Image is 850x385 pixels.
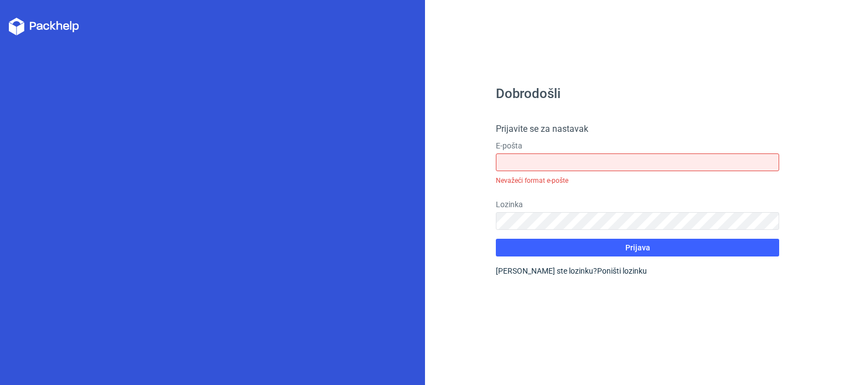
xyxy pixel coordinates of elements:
font: Prijavite se za nastavak [496,124,588,134]
font: E-pošta [496,141,522,150]
font: Dobrodošli [496,86,561,101]
font: Prijava [625,243,650,252]
button: Prijava [496,239,779,256]
a: Poništi lozinku [597,266,647,275]
font: Nevažeći format e-pošte [496,177,568,184]
font: Lozinka [496,200,523,209]
font: [PERSON_NAME] ste lozinku? [496,266,597,275]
